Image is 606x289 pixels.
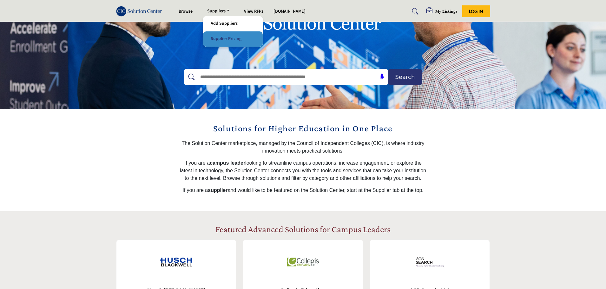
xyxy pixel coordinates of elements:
img: Husch Blackwell [160,246,192,278]
button: Search [388,69,422,85]
a: [DOMAIN_NAME] [273,8,306,15]
span: Search [395,73,415,81]
span: Search by Voice [374,74,385,80]
span: If you are a and would like to be featured on the Solution Center, start at the Supplier tab at t... [182,187,424,193]
span: The Solution Center marketplace, managed by the Council of Independent Colleges (CIC), is where i... [182,141,425,154]
a: Add Suppliers [206,19,260,28]
img: Site Logo [116,6,166,16]
img: AGB Search, LLC [414,246,446,278]
img: Collegis Education [287,246,319,278]
button: Log In [462,5,490,17]
strong: campus leader [210,160,245,166]
span: If you are a looking to streamline campus operations, increase engagement, or explore the latest ... [180,160,426,181]
span: Log In [469,9,483,14]
h2: Featured Advanced Solutions for Campus Leaders [215,224,391,235]
a: Search [406,6,423,16]
h5: My Listings [435,8,458,14]
a: Supplier Pricing [206,35,260,43]
div: My Listings [426,8,458,15]
strong: supplier [208,187,227,193]
a: Suppliers [203,7,234,16]
a: Browse [179,8,193,15]
a: View RFPs [244,8,263,15]
h2: Solutions for Higher Education in One Place [180,122,427,135]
